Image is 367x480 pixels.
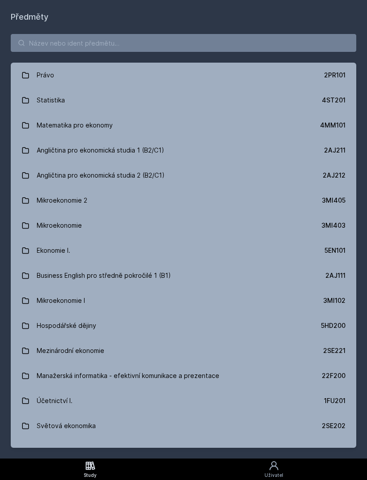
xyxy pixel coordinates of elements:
a: Angličtina pro ekonomická studia 1 (B2/C1) 2AJ211 [11,138,356,163]
div: Ekonomie I. [37,242,70,259]
a: Právo 2PR101 [11,63,356,88]
div: 4MM101 [320,121,346,130]
div: Mikroekonomie I [37,292,85,310]
div: Účetnictví I. [37,392,73,410]
div: 2SE221 [323,346,346,355]
div: Matematika pro ekonomy [37,116,113,134]
div: Právo [37,66,54,84]
div: Mezinárodní ekonomie [37,342,104,360]
div: 2SE202 [322,421,346,430]
div: Mikroekonomie 2 [37,191,87,209]
div: Angličtina pro ekonomická studia 1 (B2/C1) [37,141,164,159]
div: 2AJ111 [325,271,346,280]
div: 22F200 [322,371,346,380]
div: 5EN101 [324,246,346,255]
div: 5EN411 [324,446,346,455]
a: Mikroekonomie 3MI403 [11,213,356,238]
div: Ekonomie II. [37,442,72,460]
div: 3MI102 [323,296,346,305]
div: 2PR101 [324,71,346,80]
a: Mezinárodní ekonomie 2SE221 [11,338,356,363]
a: Ekonomie I. 5EN101 [11,238,356,263]
div: 2AJ211 [324,146,346,155]
div: 3MI405 [322,196,346,205]
div: Manažerská informatika - efektivní komunikace a prezentace [37,367,219,385]
a: Mikroekonomie 2 3MI405 [11,188,356,213]
a: Mikroekonomie I 3MI102 [11,288,356,313]
div: Uživatel [265,472,283,479]
a: Angličtina pro ekonomická studia 2 (B2/C1) 2AJ212 [11,163,356,188]
div: Mikroekonomie [37,217,82,234]
a: Statistika 4ST201 [11,88,356,113]
a: Ekonomie II. 5EN411 [11,438,356,463]
a: Manažerská informatika - efektivní komunikace a prezentace 22F200 [11,363,356,388]
div: Study [84,472,97,479]
a: Business English pro středně pokročilé 1 (B1) 2AJ111 [11,263,356,288]
a: Hospodářské dějiny 5HD200 [11,313,356,338]
input: Název nebo ident předmětu… [11,34,356,52]
div: Světová ekonomika [37,417,96,435]
a: Účetnictví I. 1FU201 [11,388,356,413]
div: Hospodářské dějiny [37,317,96,335]
a: Světová ekonomika 2SE202 [11,413,356,438]
div: 2AJ212 [323,171,346,180]
div: 4ST201 [322,96,346,105]
div: 5HD200 [321,321,346,330]
a: Matematika pro ekonomy 4MM101 [11,113,356,138]
div: Business English pro středně pokročilé 1 (B1) [37,267,171,285]
div: 3MI403 [321,221,346,230]
div: Angličtina pro ekonomická studia 2 (B2/C1) [37,166,165,184]
div: 1FU201 [324,396,346,405]
h1: Předměty [11,11,356,23]
div: Statistika [37,91,65,109]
